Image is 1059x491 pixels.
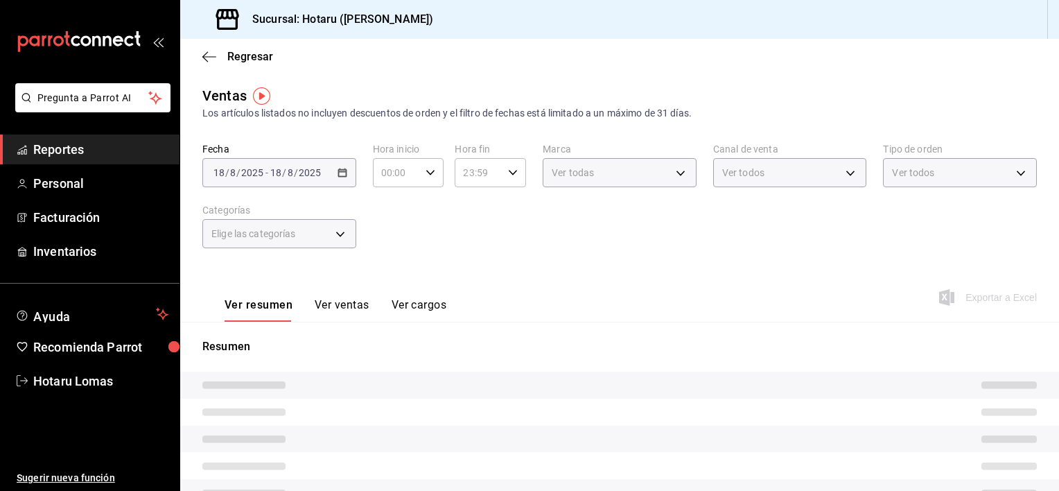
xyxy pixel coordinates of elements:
[202,144,356,154] label: Fecha
[202,205,356,215] label: Categorías
[33,174,168,193] span: Personal
[33,338,168,356] span: Recomienda Parrot
[211,227,296,241] span: Elige las categorías
[37,91,149,105] span: Pregunta a Parrot AI
[213,167,225,178] input: --
[883,144,1037,154] label: Tipo de orden
[392,298,447,322] button: Ver cargos
[455,144,526,154] label: Hora fin
[15,83,170,112] button: Pregunta a Parrot AI
[282,167,286,178] span: /
[373,144,444,154] label: Hora inicio
[294,167,298,178] span: /
[287,167,294,178] input: --
[270,167,282,178] input: --
[33,140,168,159] span: Reportes
[315,298,369,322] button: Ver ventas
[240,167,264,178] input: ----
[892,166,934,180] span: Ver todos
[241,11,433,28] h3: Sucursal: Hotaru ([PERSON_NAME])
[253,87,270,105] img: Tooltip marker
[722,166,764,180] span: Ver todos
[225,298,446,322] div: navigation tabs
[17,471,168,485] span: Sugerir nueva función
[236,167,240,178] span: /
[33,208,168,227] span: Facturación
[713,144,867,154] label: Canal de venta
[33,372,168,390] span: Hotaru Lomas
[298,167,322,178] input: ----
[10,101,170,115] a: Pregunta a Parrot AI
[229,167,236,178] input: --
[202,85,247,106] div: Ventas
[152,36,164,47] button: open_drawer_menu
[33,306,150,322] span: Ayuda
[202,50,273,63] button: Regresar
[202,338,1037,355] p: Resumen
[227,50,273,63] span: Regresar
[202,106,1037,121] div: Los artículos listados no incluyen descuentos de orden y el filtro de fechas está limitado a un m...
[552,166,594,180] span: Ver todas
[33,242,168,261] span: Inventarios
[225,298,292,322] button: Ver resumen
[543,144,697,154] label: Marca
[265,167,268,178] span: -
[225,167,229,178] span: /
